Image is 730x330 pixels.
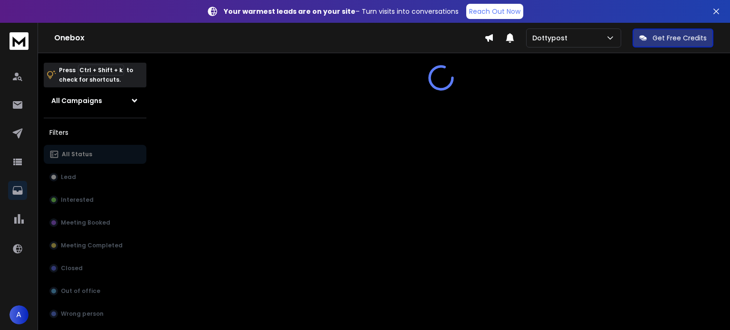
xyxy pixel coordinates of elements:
p: Get Free Credits [653,33,707,43]
a: Reach Out Now [466,4,523,19]
h1: All Campaigns [51,96,102,105]
p: Press to check for shortcuts. [59,66,133,85]
button: A [10,305,29,324]
p: Dottypost [532,33,571,43]
h3: Filters [44,126,146,139]
span: Ctrl + Shift + k [78,65,124,75]
button: Get Free Credits [633,28,713,47]
img: logo [10,32,29,50]
p: – Turn visits into conversations [224,7,459,16]
button: All Campaigns [44,91,146,110]
p: Reach Out Now [469,7,520,16]
h1: Onebox [54,32,484,44]
strong: Your warmest leads are on your site [224,7,355,16]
